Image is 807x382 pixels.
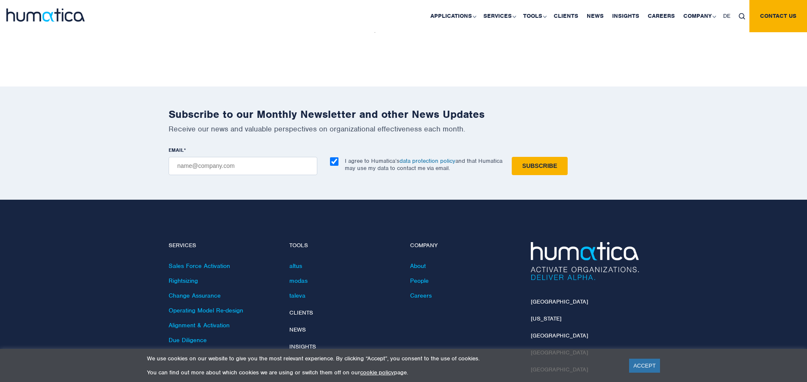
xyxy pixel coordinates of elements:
[345,157,502,172] p: I agree to Humatica’s and that Humatica may use my data to contact me via email.
[531,315,561,322] a: [US_STATE]
[330,157,338,166] input: I agree to Humatica’sdata protection policyand that Humatica may use my data to contact me via em...
[169,147,184,153] span: EMAIL
[629,359,660,373] a: ACCEPT
[169,336,207,344] a: Due Diligence
[169,124,639,134] p: Receive our news and valuable perspectives on organizational effectiveness each month.
[399,157,455,165] a: data protection policy
[6,8,85,22] img: logo
[289,262,302,270] a: altus
[723,12,730,20] span: DE
[531,298,588,305] a: [GEOGRAPHIC_DATA]
[289,326,306,333] a: News
[147,369,618,376] p: You can find out more about which cookies we are using or switch them off on our page.
[289,292,305,299] a: taleva
[289,277,308,284] a: modas
[169,157,317,175] input: name@company.com
[289,309,313,316] a: Clients
[739,13,745,20] img: search_icon
[289,343,316,350] a: Insights
[289,242,397,249] h4: Tools
[169,277,198,284] a: Rightsizing
[410,242,518,249] h4: Company
[410,277,429,284] a: People
[169,321,230,329] a: Alignment & Activation
[169,307,243,314] a: Operating Model Re-design
[531,332,588,339] a: [GEOGRAPHIC_DATA]
[531,242,639,280] img: Humatica
[512,157,568,175] input: Subscribe
[169,108,639,121] h2: Subscribe to our Monthly Newsletter and other News Updates
[169,242,277,249] h4: Services
[410,262,426,270] a: About
[360,369,394,376] a: cookie policy
[169,262,230,270] a: Sales Force Activation
[410,292,432,299] a: Careers
[169,292,221,299] a: Change Assurance
[147,355,618,362] p: We use cookies on our website to give you the most relevant experience. By clicking “Accept”, you...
